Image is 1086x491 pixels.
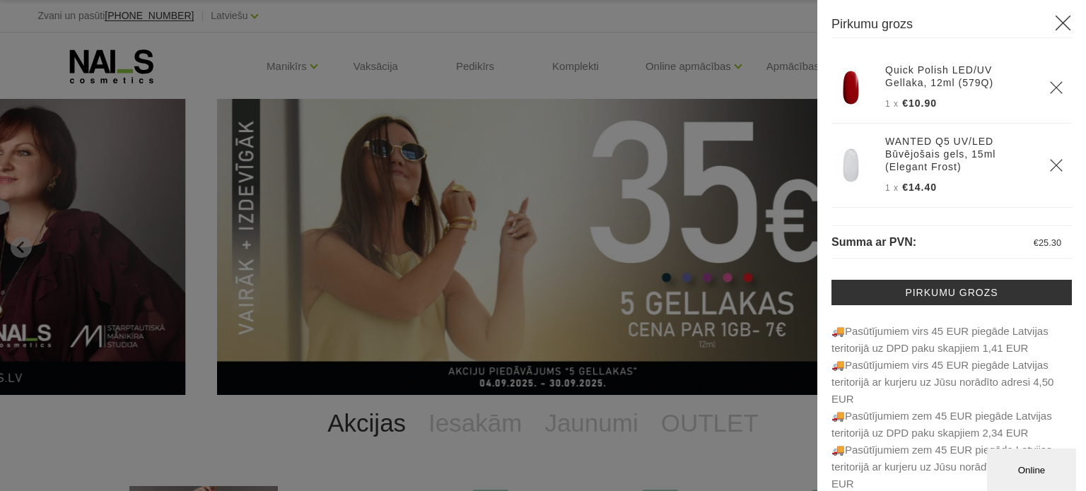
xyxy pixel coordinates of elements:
span: 1 x [885,99,899,109]
a: Delete [1049,81,1063,95]
span: 25.30 [1039,237,1061,248]
a: Pirkumu grozs [831,280,1072,305]
h3: Pirkumu grozs [831,14,1072,38]
a: Delete [1049,158,1063,172]
span: Summa ar PVN: [831,236,916,248]
a: WANTED Q5 UV/LED Būvējošais gels, 15ml (Elegant Frost) [885,135,1032,173]
span: €14.40 [902,182,937,193]
a: Quick Polish LED/UV Gellaka, 12ml (579Q) [885,64,1032,89]
span: 1 x [885,183,899,193]
span: €10.90 [902,97,937,109]
span: € [1034,237,1039,248]
iframe: chat widget [987,446,1079,491]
